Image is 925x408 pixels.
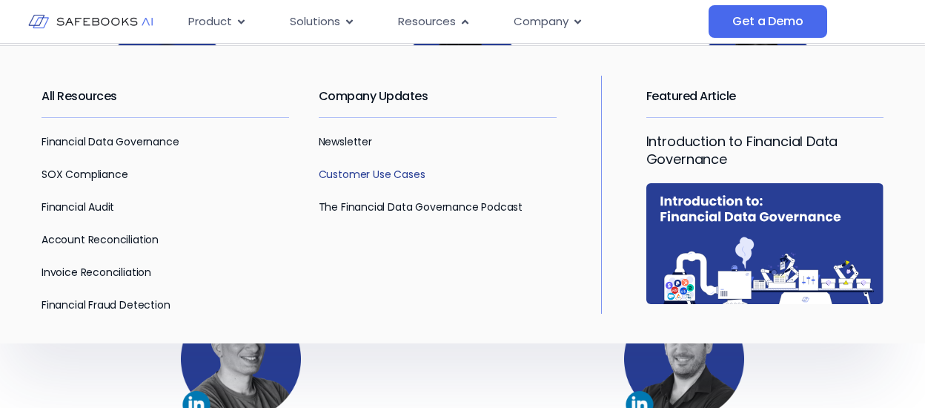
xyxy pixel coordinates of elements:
[514,13,568,30] span: Company
[709,5,826,38] a: Get a Demo
[732,14,803,29] span: Get a Demo
[319,200,523,214] a: The Financial Data Governance Podcast
[42,88,117,105] a: All Resources
[42,200,114,214] a: Financial Audit
[176,7,709,36] div: Menu Toggle
[188,13,232,30] span: Product
[42,265,151,280] a: Invoice Reconciliation
[319,167,425,182] a: Customer Use Cases
[290,13,340,30] span: Solutions
[42,232,159,247] a: Account Reconciliation
[42,167,127,182] a: SOX Compliance
[42,134,179,149] a: Financial Data Governance
[398,13,456,30] span: Resources
[319,76,557,117] h2: Company Updates
[176,7,709,36] nav: Menu
[646,132,838,168] a: Introduction to Financial Data Governance
[646,76,883,117] h2: Featured Article
[42,297,170,312] a: Financial Fraud Detection
[319,134,372,149] a: Newsletter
